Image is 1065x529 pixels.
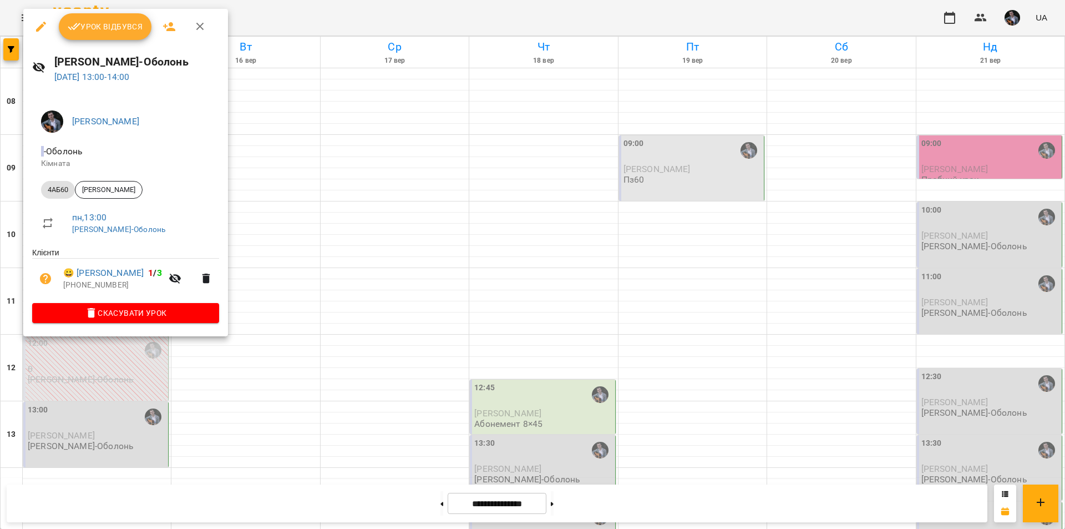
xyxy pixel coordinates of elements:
button: Урок відбувся [59,13,152,40]
button: Візит ще не сплачено. Додати оплату? [32,265,59,292]
span: 1 [148,268,153,278]
p: Кімната [41,158,210,169]
span: 3 [157,268,162,278]
a: [DATE] 13:00-14:00 [54,72,130,82]
h6: [PERSON_NAME]-Оболонь [54,53,220,70]
img: d409717b2cc07cfe90b90e756120502c.jpg [41,110,63,133]
div: [PERSON_NAME] [75,181,143,199]
b: / [148,268,161,278]
a: 😀 [PERSON_NAME] [63,266,144,280]
span: Скасувати Урок [41,306,210,320]
button: Скасувати Урок [32,303,219,323]
span: Урок відбувся [68,20,143,33]
a: пн , 13:00 [72,212,106,223]
a: [PERSON_NAME] [72,116,139,127]
span: - Оболонь [41,146,85,157]
ul: Клієнти [32,247,219,303]
p: [PHONE_NUMBER] [63,280,162,291]
span: 4АБ60 [41,185,75,195]
a: [PERSON_NAME]-Оболонь [72,225,165,234]
span: [PERSON_NAME] [75,185,142,195]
